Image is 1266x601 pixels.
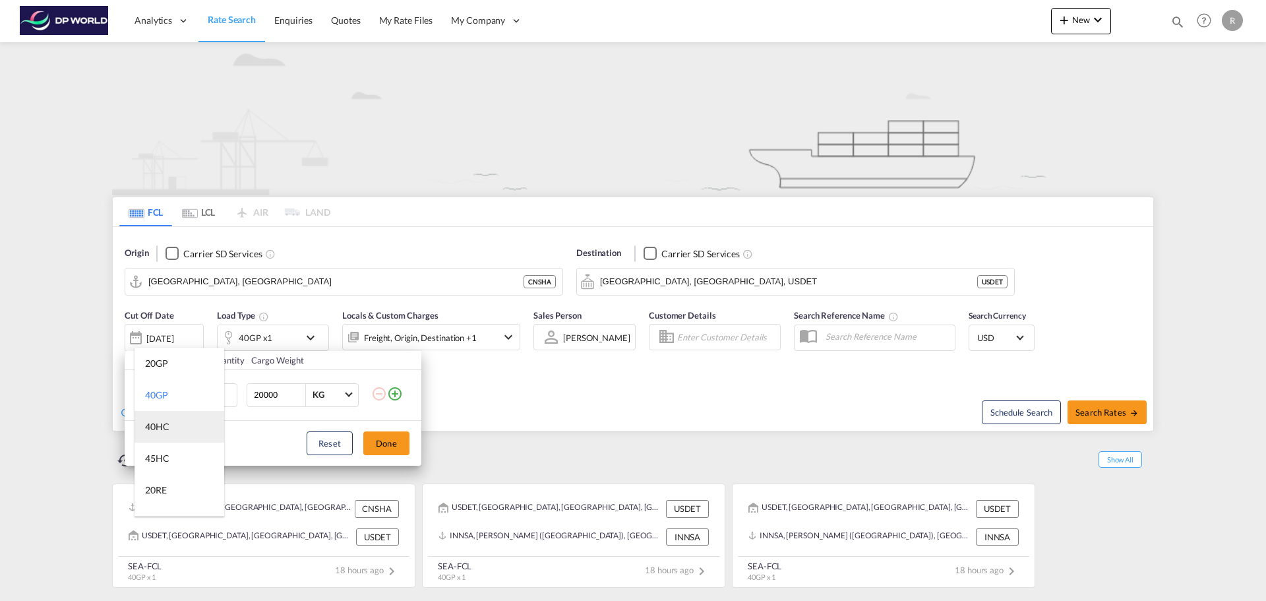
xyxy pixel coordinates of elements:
[145,484,167,497] div: 20RE
[145,515,167,528] div: 40RE
[145,420,169,433] div: 40HC
[145,357,168,370] div: 20GP
[145,389,168,402] div: 40GP
[145,452,169,465] div: 45HC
